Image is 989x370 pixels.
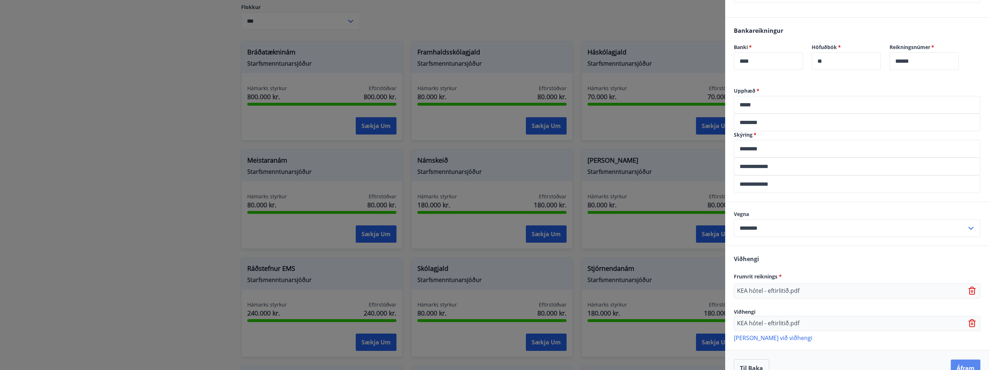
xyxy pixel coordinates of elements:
[812,44,881,51] label: Höfuðbók
[734,273,782,280] span: Frumrit reiknings
[890,44,959,51] label: Reikningsnúmer
[734,131,980,138] label: Skýring
[737,319,799,328] p: KEA hótel - eftirlitið.pdf
[734,334,980,341] p: [PERSON_NAME] við viðhengi
[734,96,980,114] div: Upphæð
[734,27,783,35] span: Bankareikningur
[734,255,759,263] span: Viðhengi
[734,308,755,315] span: Viðhengi
[734,44,803,51] label: Banki
[734,211,980,218] label: Vegna
[734,140,980,158] div: Skýring
[737,287,799,295] p: KEA hótel - eftirlitið.pdf
[734,87,980,94] label: Upphæð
